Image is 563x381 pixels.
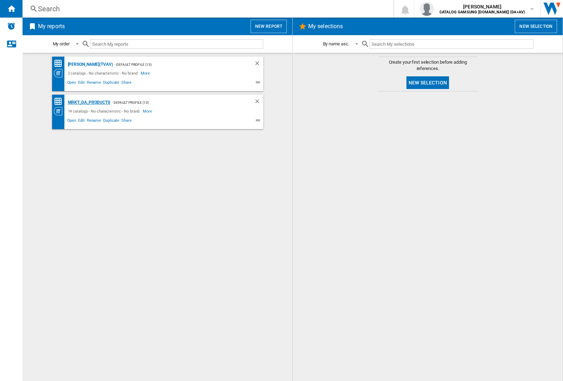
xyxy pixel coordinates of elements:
[113,60,240,69] div: - Default profile (13)
[37,20,66,33] h2: My reports
[369,39,533,49] input: Search My selections
[66,60,113,69] div: [PERSON_NAME](TVAV)
[254,98,263,107] div: Delete
[102,79,120,88] span: Duplicate
[66,79,77,88] span: Open
[254,60,263,69] div: Delete
[439,10,525,14] b: CATALOG SAMSUNG [DOMAIN_NAME] (DA+AV)
[54,69,66,77] div: Category View
[86,79,102,88] span: Rename
[323,41,349,46] div: By name asc.
[515,20,557,33] button: New selection
[406,76,449,89] button: New selection
[86,117,102,126] span: Rename
[38,4,375,14] div: Search
[66,117,77,126] span: Open
[102,117,120,126] span: Duplicate
[77,79,86,88] span: Edit
[54,59,66,68] div: Price Matrix
[53,41,70,46] div: My order
[120,117,133,126] span: Share
[54,107,66,115] div: Category View
[77,117,86,126] span: Edit
[120,79,133,88] span: Share
[251,20,287,33] button: New report
[439,3,525,10] span: [PERSON_NAME]
[379,59,477,72] span: Create your first selection before adding references.
[66,69,141,77] div: 2 catalogs - No characteristic - No brand
[54,97,66,106] div: Price Matrix
[66,98,110,107] div: MRKT_DA_PRODUCTS
[66,107,143,115] div: 14 catalogs - No characteristic - No brand
[420,2,434,16] img: profile.jpg
[110,98,240,107] div: - Default profile (13)
[143,107,153,115] span: More
[7,22,15,30] img: alerts-logo.svg
[90,39,263,49] input: Search My reports
[141,69,151,77] span: More
[307,20,344,33] h2: My selections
